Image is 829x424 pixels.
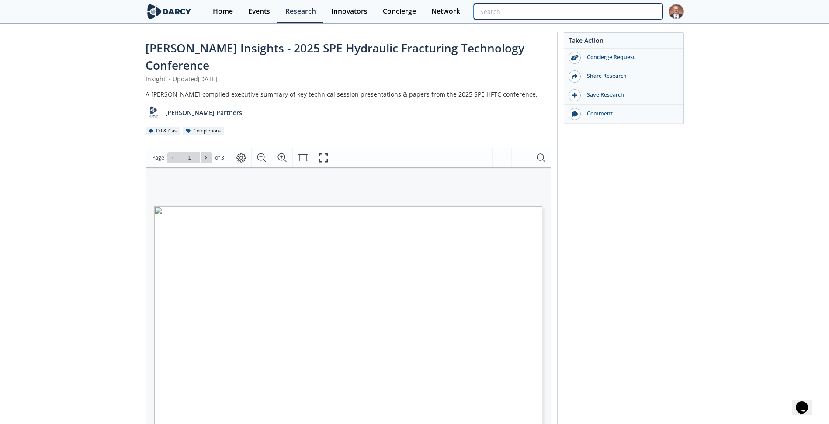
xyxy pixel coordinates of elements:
div: Events [248,8,270,15]
img: logo-wide.svg [146,4,193,19]
div: Concierge Request [581,53,679,61]
p: [PERSON_NAME] Partners [165,108,242,117]
iframe: chat widget [792,389,820,415]
div: Oil & Gas [146,127,180,135]
div: Home [213,8,233,15]
div: Network [431,8,460,15]
div: Insight Updated [DATE] [146,74,551,83]
div: Concierge [383,8,416,15]
div: Research [285,8,316,15]
div: Comment [581,110,679,118]
img: Profile [669,4,684,19]
input: Advanced Search [474,3,662,20]
span: • [167,75,173,83]
div: Share Research [581,72,679,80]
div: Innovators [331,8,368,15]
div: Save Research [581,91,679,99]
div: Take Action [564,36,683,49]
div: A [PERSON_NAME]-compiled executive summary of key technical session presentations & papers from t... [146,90,551,99]
span: [PERSON_NAME] Insights - 2025 SPE Hydraulic Fracturing Technology Conference [146,40,524,73]
div: Completions [183,127,224,135]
